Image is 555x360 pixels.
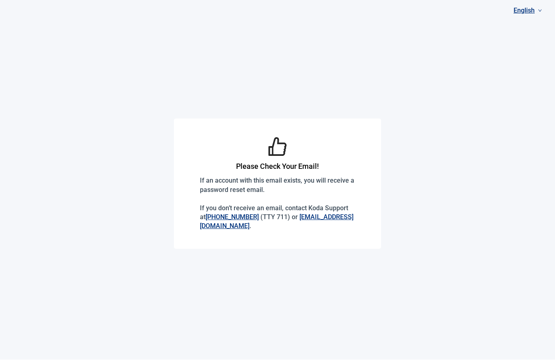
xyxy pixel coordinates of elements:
[510,4,545,17] a: Current language: English
[200,177,355,231] p: If an account with this email exists, you will receive a password reset email. If you don’t recei...
[267,137,288,157] span: like
[200,161,355,172] h1: Please Check Your Email!
[206,213,259,221] a: [PHONE_NUMBER]
[538,9,542,13] span: down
